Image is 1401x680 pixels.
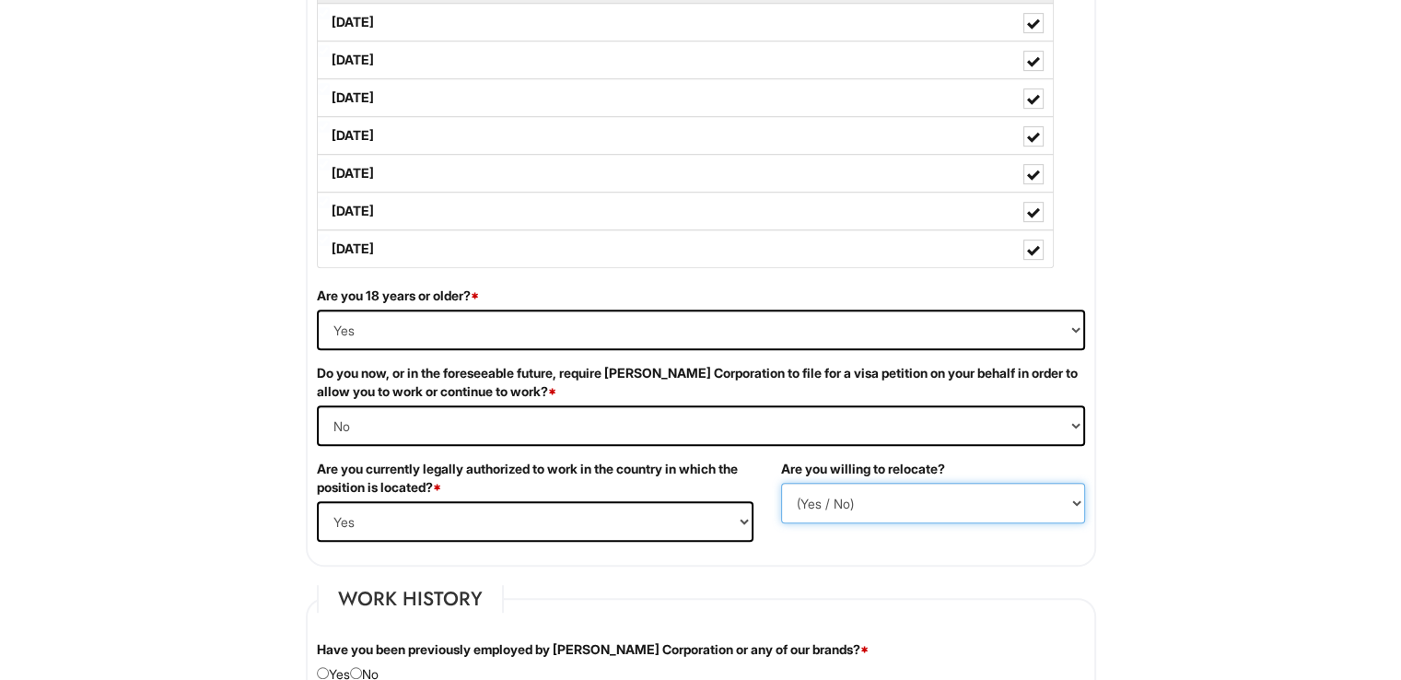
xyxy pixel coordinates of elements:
label: Are you willing to relocate? [781,460,945,478]
label: Are you 18 years or older? [317,287,479,305]
select: (Yes / No) [317,501,753,542]
legend: Work History [317,585,504,613]
label: Have you been previously employed by [PERSON_NAME] Corporation or any of our brands? [317,640,869,659]
select: (Yes / No) [317,310,1085,350]
label: [DATE] [318,79,1053,116]
label: [DATE] [318,4,1053,41]
label: [DATE] [318,193,1053,229]
select: (Yes / No) [317,405,1085,446]
label: [DATE] [318,41,1053,78]
label: Do you now, or in the foreseeable future, require [PERSON_NAME] Corporation to file for a visa pe... [317,364,1085,401]
label: [DATE] [318,117,1053,154]
select: (Yes / No) [781,483,1085,523]
label: [DATE] [318,230,1053,267]
label: [DATE] [318,155,1053,192]
label: Are you currently legally authorized to work in the country in which the position is located? [317,460,753,497]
